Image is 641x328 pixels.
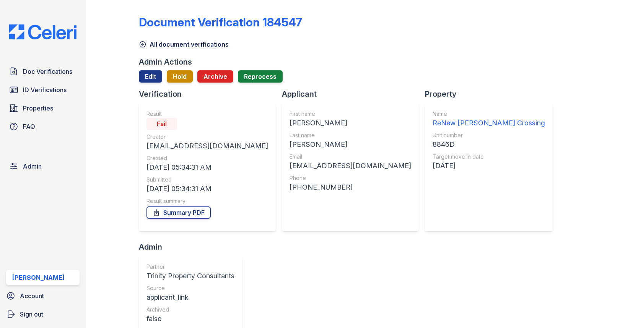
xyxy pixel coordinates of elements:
div: Created [146,154,268,162]
div: [PERSON_NAME] [12,273,65,282]
div: [PERSON_NAME] [290,139,411,150]
div: Name [433,110,545,118]
a: Doc Verifications [6,64,80,79]
div: Target move in date [433,153,545,161]
div: 8846D [433,139,545,150]
div: Last name [290,132,411,139]
div: Source [146,284,234,292]
div: Property [425,89,559,99]
span: Sign out [20,310,43,319]
a: Sign out [3,307,83,322]
span: Doc Verifications [23,67,72,76]
div: ReNew [PERSON_NAME] Crossing [433,118,545,128]
button: Reprocess [238,70,283,83]
div: Admin Actions [139,57,192,67]
span: Admin [23,162,42,171]
div: Unit number [433,132,545,139]
div: Creator [146,133,268,141]
div: [DATE] [433,161,545,171]
div: [EMAIL_ADDRESS][DOMAIN_NAME] [146,141,268,151]
img: CE_Logo_Blue-a8612792a0a2168367f1c8372b55b34899dd931a85d93a1a3d3e32e68fde9ad4.png [3,24,83,39]
a: Edit [139,70,162,83]
div: Document Verification 184547 [139,15,302,29]
div: [PHONE_NUMBER] [290,182,411,193]
div: [DATE] 05:34:31 AM [146,162,268,173]
div: applicant_link [146,292,234,303]
div: Submitted [146,176,268,183]
a: Name ReNew [PERSON_NAME] Crossing [433,110,545,128]
div: Verification [139,89,282,99]
div: Partner [146,263,234,271]
button: Archive [197,70,233,83]
div: [DATE] 05:34:31 AM [146,183,268,194]
div: Email [290,153,411,161]
div: [EMAIL_ADDRESS][DOMAIN_NAME] [290,161,411,171]
span: Properties [23,104,53,113]
div: First name [290,110,411,118]
div: Result [146,110,268,118]
span: FAQ [23,122,35,131]
div: [PERSON_NAME] [290,118,411,128]
div: Applicant [282,89,425,99]
div: Admin [139,242,248,252]
div: Archived [146,306,234,313]
span: ID Verifications [23,85,67,94]
a: Summary PDF [146,206,211,219]
a: FAQ [6,119,80,134]
a: Properties [6,101,80,116]
div: Fail [146,118,177,130]
span: Account [20,291,44,300]
div: Trinity Property Consultants [146,271,234,281]
a: All document verifications [139,40,229,49]
div: false [146,313,234,324]
a: Admin [6,159,80,174]
div: Phone [290,174,411,182]
div: Result summary [146,197,268,205]
button: Hold [167,70,193,83]
a: Account [3,288,83,304]
a: ID Verifications [6,82,80,97]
